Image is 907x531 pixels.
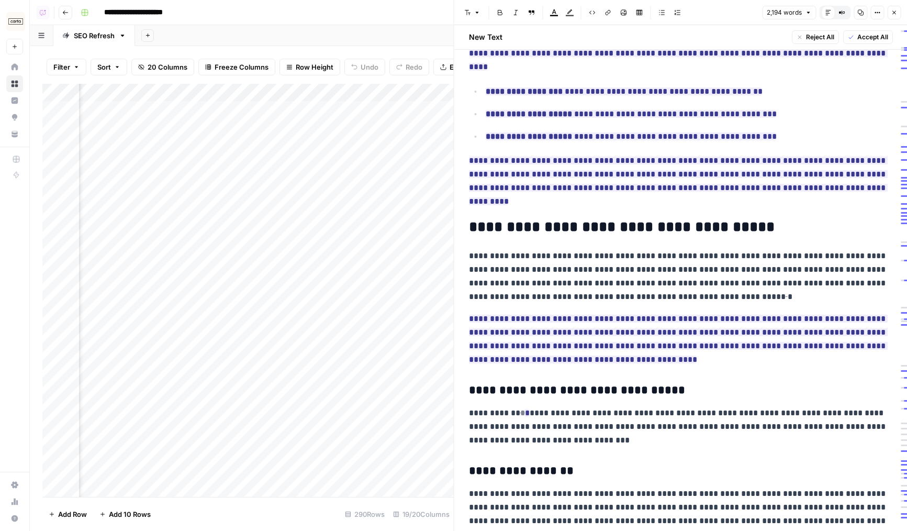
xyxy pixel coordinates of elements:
button: Reject All [791,30,838,44]
button: Export CSV [433,59,494,75]
span: 20 Columns [148,62,187,72]
span: Reject All [805,32,834,42]
span: Sort [97,62,111,72]
a: Insights [6,92,23,109]
button: Redo [389,59,429,75]
span: Add Row [58,509,87,519]
button: 2,194 words [762,6,816,19]
span: Row Height [296,62,333,72]
button: Row Height [279,59,340,75]
a: Home [6,59,23,75]
span: Accept All [857,32,888,42]
span: Undo [361,62,378,72]
span: Redo [406,62,422,72]
a: Browse [6,75,23,92]
span: 2,194 words [767,8,802,17]
a: Usage [6,493,23,510]
span: Freeze Columns [215,62,268,72]
img: Carta Logo [6,12,25,31]
a: Settings [6,477,23,493]
div: 19/20 Columns [389,506,454,523]
button: 20 Columns [131,59,194,75]
button: Help + Support [6,510,23,527]
button: Undo [344,59,385,75]
span: Add 10 Rows [109,509,151,519]
button: Filter [47,59,86,75]
button: Accept All [843,30,892,44]
a: Opportunities [6,109,23,126]
button: Add 10 Rows [93,506,157,523]
button: Sort [91,59,127,75]
button: Freeze Columns [198,59,275,75]
div: 290 Rows [341,506,389,523]
button: Workspace: Carta [6,8,23,35]
button: Add Row [42,506,93,523]
a: SEO Refresh [53,25,135,46]
h2: New Text [469,32,502,42]
div: SEO Refresh [74,30,115,41]
span: Filter [53,62,70,72]
a: Your Data [6,126,23,142]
